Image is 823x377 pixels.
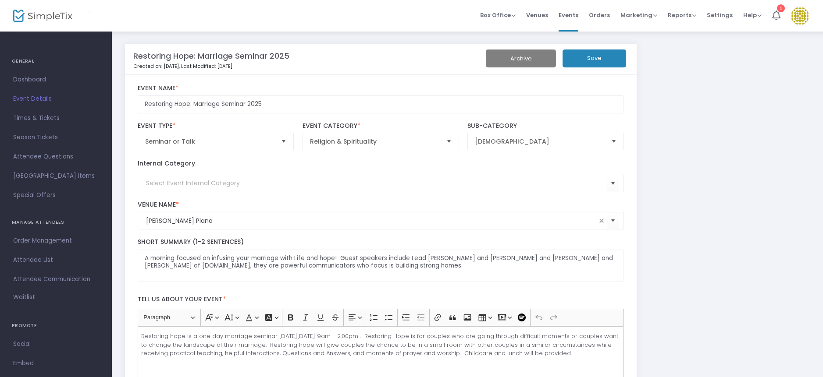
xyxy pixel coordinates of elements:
[138,201,624,209] label: Venue Name
[138,95,624,113] input: Enter Event Name
[707,4,733,26] span: Settings
[777,4,785,12] div: 1
[12,317,100,335] h4: PROMOTE
[143,312,189,323] span: Paragraph
[475,137,604,146] span: [DEMOGRAPHIC_DATA]
[13,170,99,182] span: [GEOGRAPHIC_DATA] Items
[607,174,619,192] button: Select
[480,11,516,19] span: Box Office
[486,49,556,67] button: Archive
[559,4,578,26] span: Events
[133,63,463,70] p: Created on: [DATE]
[310,137,439,146] span: Religion & Spirituality
[133,50,289,62] m-panel-title: Restoring Hope: Marriage Seminar 2025
[13,190,99,201] span: Special Offers
[13,358,99,369] span: Embed
[13,338,99,350] span: Social
[146,216,596,225] input: Select Venue
[145,137,274,146] span: Seminar or Talk
[13,151,99,162] span: Attendee Questions
[743,11,762,19] span: Help
[138,85,624,92] label: Event Name
[526,4,548,26] span: Venues
[607,212,619,230] button: Select
[12,53,100,70] h4: GENERAL
[278,133,290,150] button: Select
[139,311,199,324] button: Paragraph
[138,159,195,168] label: Internal Category
[138,309,624,326] div: Editor toolbar
[668,11,696,19] span: Reports
[138,237,244,246] span: Short Summary (1-2 Sentences)
[13,293,35,302] span: Waitlist
[13,235,99,247] span: Order Management
[12,214,100,231] h4: MANAGE ATTENDEES
[141,332,620,358] p: Restoring hope is a one day marriage seminar [DATE][DATE] 9am - 2:00pm . Restoring Hope is for co...
[620,11,657,19] span: Marketing
[303,122,459,130] label: Event Category
[138,122,294,130] label: Event Type
[13,93,99,105] span: Event Details
[563,49,626,67] button: Save
[133,291,628,309] label: Tell us about your event
[13,274,99,285] span: Attendee Communication
[467,122,624,130] label: Sub-Category
[179,63,232,70] span: , Last Modified: [DATE]
[13,113,99,124] span: Times & Tickets
[13,132,99,143] span: Season Tickets
[589,4,610,26] span: Orders
[443,133,455,150] button: Select
[608,133,620,150] button: Select
[146,179,607,188] input: Select Event Internal Category
[596,215,607,226] span: clear
[13,74,99,85] span: Dashboard
[13,254,99,266] span: Attendee List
